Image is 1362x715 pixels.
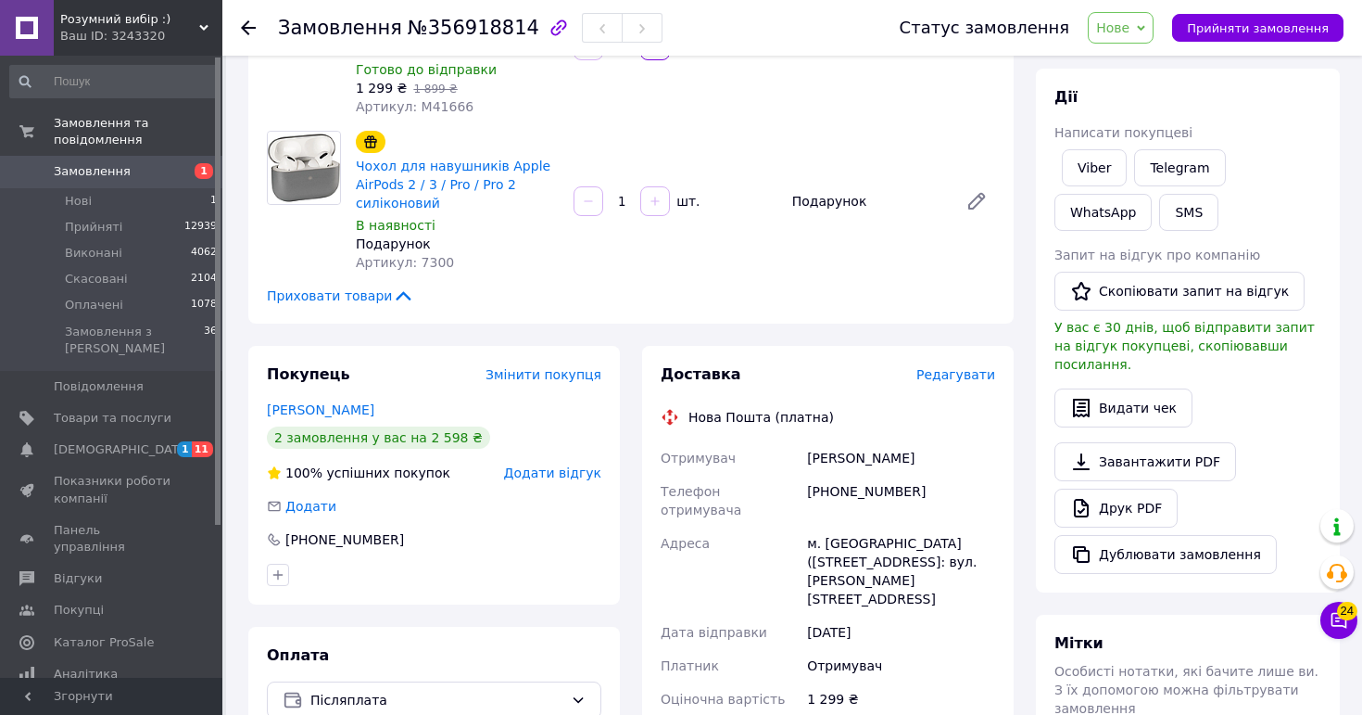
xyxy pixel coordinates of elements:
span: Дата відправки [661,625,767,640]
div: успішних покупок [267,464,450,482]
span: Оплачені [65,297,123,313]
span: 1 [195,163,213,179]
span: Замовлення [278,17,402,39]
span: 1 [210,193,217,210]
span: Платник [661,658,719,673]
div: шт. [672,192,701,211]
span: Панель управління [54,522,171,555]
a: WhatsApp [1054,194,1152,231]
span: Артикул: 7300 [356,255,454,270]
div: [PHONE_NUMBER] [803,475,999,527]
span: Каталог ProSale [54,634,154,651]
span: В наявності [356,218,435,233]
span: Покупці [54,602,104,619]
span: 11 [192,441,213,457]
span: Нове [1096,20,1129,35]
button: Прийняти замовлення [1172,14,1343,42]
span: Доставка [661,365,741,383]
span: 12939 [184,219,217,236]
span: Змінити покупця [486,367,601,382]
span: №356918814 [408,17,539,39]
div: Повернутися назад [241,19,256,37]
button: Скопіювати запит на відгук [1054,272,1305,311]
div: [PERSON_NAME] [803,441,999,475]
div: Отримувач [803,649,999,683]
span: Телефон отримувача [661,484,741,517]
button: Видати чек [1054,389,1192,428]
span: Прийняти замовлення [1187,21,1329,35]
input: Пошук [9,65,219,98]
a: Чохол для навушників Apple AirPods 2 / 3 / Pro / Pro 2 силіконовий [356,159,550,211]
div: Ваш ID: 3243320 [60,28,222,45]
span: Оплата [267,646,329,664]
button: SMS [1159,194,1218,231]
span: Редагувати [916,367,995,382]
a: Редагувати [958,183,995,220]
span: Додати відгук [504,466,601,480]
span: Покупець [267,365,350,383]
span: Артикул: М41666 [356,99,473,114]
img: Чохол для навушників Apple AirPods 2 / 3 / Pro / Pro 2 силіконовий [268,132,340,204]
span: У вас є 30 днів, щоб відправити запит на відгук покупцеві, скопіювавши посилання. [1054,320,1315,372]
div: 2 замовлення у вас на 2 598 ₴ [267,427,490,449]
button: Дублювати замовлення [1054,535,1277,574]
span: Виконані [65,245,122,262]
a: Telegram [1134,149,1225,186]
button: Чат з покупцем24 [1320,602,1357,639]
a: Друк PDF [1054,489,1178,528]
span: Скасовані [65,271,128,287]
span: Запит на відгук про компанію [1054,248,1260,262]
span: Відгуки [54,570,102,587]
span: 1 299 ₴ [356,81,407,96]
span: 1 [177,441,192,457]
span: Мітки [1054,634,1103,652]
span: Написати покупцеві [1054,125,1192,140]
a: Завантажити PDF [1054,442,1236,481]
span: Повідомлення [54,378,144,395]
span: 2104 [191,271,217,287]
span: Отримувач [661,451,736,466]
span: 1078 [191,297,217,313]
a: Viber [1062,149,1127,186]
div: Статус замовлення [900,19,1070,37]
span: 36 [204,324,217,357]
span: Замовлення [54,163,131,180]
span: Готово до відправки [356,62,497,77]
span: Післяплата [310,690,563,710]
span: 100% [285,466,322,480]
div: Подарунок [356,235,559,253]
span: Дії [1054,88,1078,106]
span: Приховати товари [267,287,414,305]
span: 1 899 ₴ [413,83,457,96]
span: Показники роботи компанії [54,473,171,506]
span: Адреса [661,536,710,551]
span: Нові [65,193,92,210]
span: Розумний вибір :) [60,11,199,28]
div: м. [GEOGRAPHIC_DATA] ([STREET_ADDRESS]: вул. [PERSON_NAME][STREET_ADDRESS] [803,527,999,616]
span: Аналітика [54,666,118,683]
span: 24 [1337,602,1357,620]
span: Прийняті [65,219,122,236]
div: [DATE] [803,616,999,649]
div: Нова Пошта (платна) [684,408,839,427]
a: [PERSON_NAME] [267,402,374,417]
span: [DEMOGRAPHIC_DATA] [54,441,191,458]
div: Подарунок [785,188,951,214]
span: Замовлення з [PERSON_NAME] [65,324,204,357]
span: Оціночна вартість [661,692,785,707]
span: Товари та послуги [54,410,171,427]
span: Додати [285,499,336,514]
span: Замовлення та повідомлення [54,115,222,148]
span: 4062 [191,245,217,262]
div: [PHONE_NUMBER] [284,530,406,549]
